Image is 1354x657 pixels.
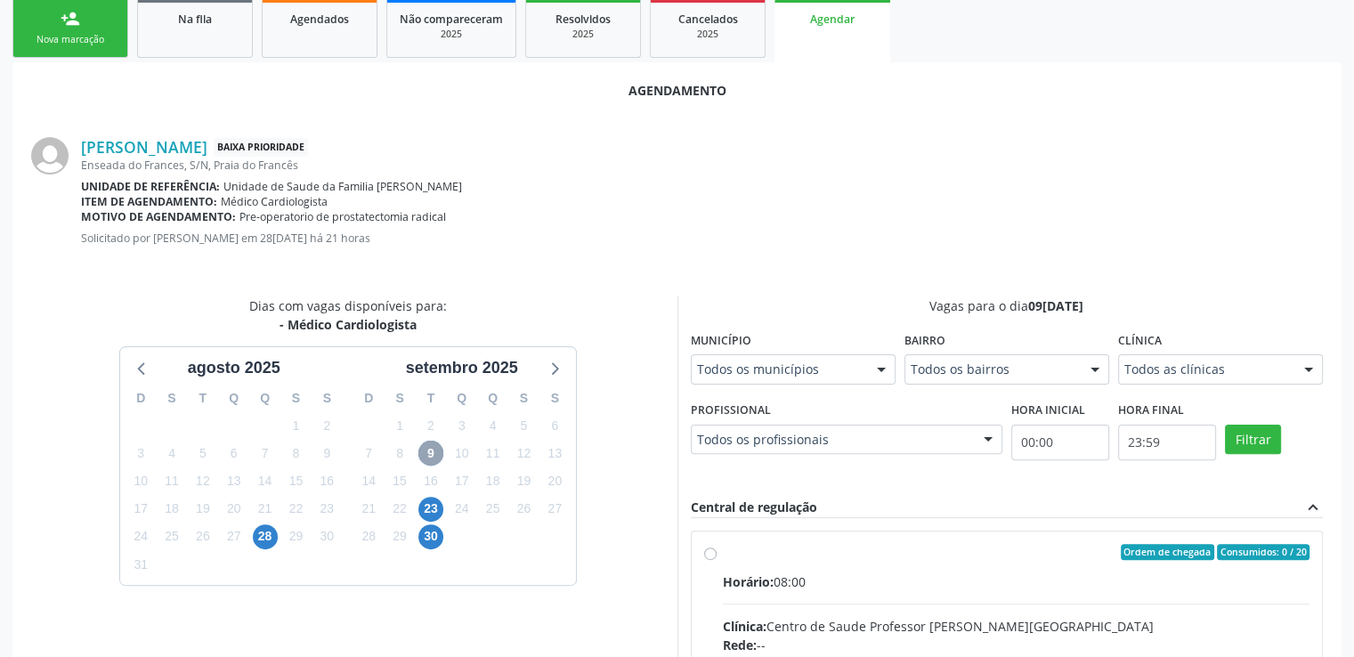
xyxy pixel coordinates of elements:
div: S [385,385,416,412]
span: sexta-feira, 8 de agosto de 2025 [283,441,308,466]
span: domingo, 28 de setembro de 2025 [356,524,381,549]
span: sábado, 20 de setembro de 2025 [542,469,567,494]
span: quinta-feira, 28 de agosto de 2025 [253,524,278,549]
span: Todos os profissionais [697,431,966,449]
span: quarta-feira, 24 de setembro de 2025 [450,497,474,522]
span: quarta-feira, 20 de agosto de 2025 [222,497,247,522]
span: domingo, 14 de setembro de 2025 [356,469,381,494]
p: Solicitado por [PERSON_NAME] em 28[DATE] há 21 horas [81,231,1323,246]
span: segunda-feira, 25 de agosto de 2025 [159,524,184,549]
a: [PERSON_NAME] [81,137,207,157]
span: quarta-feira, 17 de setembro de 2025 [450,469,474,494]
span: Todos os bairros [911,361,1073,378]
span: Baixa Prioridade [214,138,308,157]
span: sexta-feira, 29 de agosto de 2025 [283,524,308,549]
span: 09[DATE] [1028,297,1083,314]
span: sábado, 27 de setembro de 2025 [542,497,567,522]
div: Agendamento [31,81,1323,100]
div: -- [723,636,1310,654]
span: sexta-feira, 22 de agosto de 2025 [283,497,308,522]
span: terça-feira, 5 de agosto de 2025 [191,441,215,466]
div: setembro 2025 [399,356,525,380]
div: Q [249,385,280,412]
span: sexta-feira, 26 de setembro de 2025 [511,497,536,522]
span: quinta-feira, 4 de setembro de 2025 [481,413,506,438]
div: D [126,385,157,412]
input: Selecione o horário [1118,425,1216,460]
i: expand_less [1303,498,1323,517]
label: Município [691,328,751,355]
span: domingo, 10 de agosto de 2025 [128,469,153,494]
label: Bairro [904,328,945,355]
span: sábado, 16 de agosto de 2025 [314,469,339,494]
label: Profissional [691,397,771,425]
span: sexta-feira, 5 de setembro de 2025 [511,413,536,438]
span: terça-feira, 2 de setembro de 2025 [418,413,443,438]
span: sexta-feira, 19 de setembro de 2025 [511,469,536,494]
div: S [280,385,312,412]
span: segunda-feira, 15 de setembro de 2025 [387,469,412,494]
span: terça-feira, 12 de agosto de 2025 [191,469,215,494]
div: Q [446,385,477,412]
div: Vagas para o dia [691,296,1324,315]
span: Agendar [810,12,855,27]
div: Enseada do Frances, S/N, Praia do Francês [81,158,1323,173]
span: sábado, 6 de setembro de 2025 [542,413,567,438]
img: img [31,137,69,174]
div: Q [477,385,508,412]
span: segunda-feira, 29 de setembro de 2025 [387,524,412,549]
span: quarta-feira, 27 de agosto de 2025 [222,524,247,549]
div: 08:00 [723,572,1310,591]
div: person_add [61,9,80,28]
label: Clínica [1118,328,1162,355]
span: terça-feira, 9 de setembro de 2025 [418,441,443,466]
span: quarta-feira, 3 de setembro de 2025 [450,413,474,438]
span: Horário: [723,573,774,590]
span: quarta-feira, 6 de agosto de 2025 [222,441,247,466]
span: quinta-feira, 21 de agosto de 2025 [253,497,278,522]
span: terça-feira, 16 de setembro de 2025 [418,469,443,494]
span: sábado, 23 de agosto de 2025 [314,497,339,522]
span: sexta-feira, 12 de setembro de 2025 [511,441,536,466]
div: S [508,385,539,412]
span: quarta-feira, 13 de agosto de 2025 [222,469,247,494]
span: sexta-feira, 1 de agosto de 2025 [283,413,308,438]
span: terça-feira, 30 de setembro de 2025 [418,524,443,549]
span: Todos as clínicas [1124,361,1286,378]
div: T [415,385,446,412]
div: agosto 2025 [181,356,288,380]
span: segunda-feira, 11 de agosto de 2025 [159,469,184,494]
div: Dias com vagas disponíveis para: [249,296,447,334]
span: quinta-feira, 7 de agosto de 2025 [253,441,278,466]
label: Hora inicial [1011,397,1085,425]
span: Todos os municípios [697,361,859,378]
div: 2025 [539,28,628,41]
div: T [187,385,218,412]
span: domingo, 24 de agosto de 2025 [128,524,153,549]
div: 2025 [663,28,752,41]
span: terça-feira, 23 de setembro de 2025 [418,497,443,522]
span: domingo, 3 de agosto de 2025 [128,441,153,466]
span: segunda-feira, 22 de setembro de 2025 [387,497,412,522]
div: Q [218,385,249,412]
button: Filtrar [1225,425,1281,455]
input: Selecione o horário [1011,425,1109,460]
span: Agendados [290,12,349,27]
span: segunda-feira, 18 de agosto de 2025 [159,497,184,522]
span: domingo, 21 de setembro de 2025 [356,497,381,522]
span: quinta-feira, 25 de setembro de 2025 [481,497,506,522]
b: Item de agendamento: [81,194,217,209]
span: Cancelados [678,12,738,27]
span: quinta-feira, 18 de setembro de 2025 [481,469,506,494]
label: Hora final [1118,397,1184,425]
span: sábado, 13 de setembro de 2025 [542,441,567,466]
span: domingo, 17 de agosto de 2025 [128,497,153,522]
span: quinta-feira, 11 de setembro de 2025 [481,441,506,466]
span: Clínica: [723,618,766,635]
span: Unidade de Saude da Familia [PERSON_NAME] [223,179,462,194]
div: Centro de Saude Professor [PERSON_NAME][GEOGRAPHIC_DATA] [723,617,1310,636]
b: Unidade de referência: [81,179,220,194]
div: - Médico Cardiologista [249,315,447,334]
span: segunda-feira, 8 de setembro de 2025 [387,441,412,466]
span: Na fila [178,12,212,27]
